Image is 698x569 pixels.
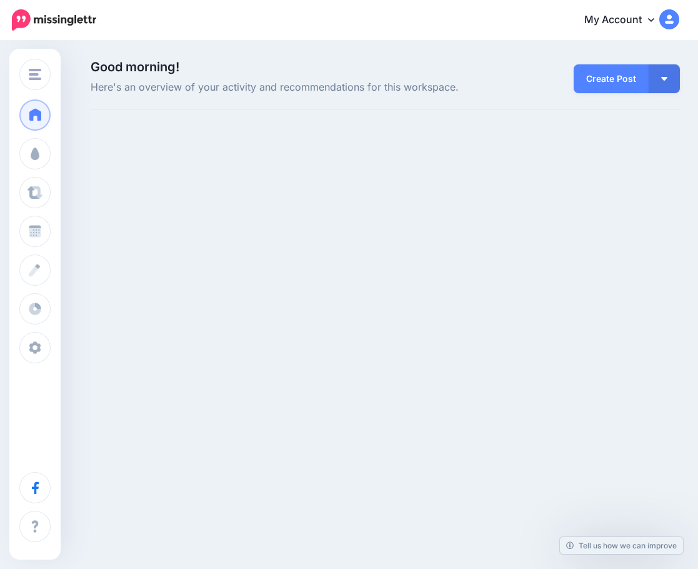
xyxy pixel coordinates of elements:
a: Create Post [574,64,649,93]
a: My Account [572,5,679,36]
span: Here's an overview of your activity and recommendations for this workspace. [91,79,477,96]
img: menu.png [29,69,41,80]
img: arrow-down-white.png [661,77,667,81]
span: Good morning! [91,59,179,74]
img: Missinglettr [12,9,96,31]
a: Tell us how we can improve [560,537,683,554]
